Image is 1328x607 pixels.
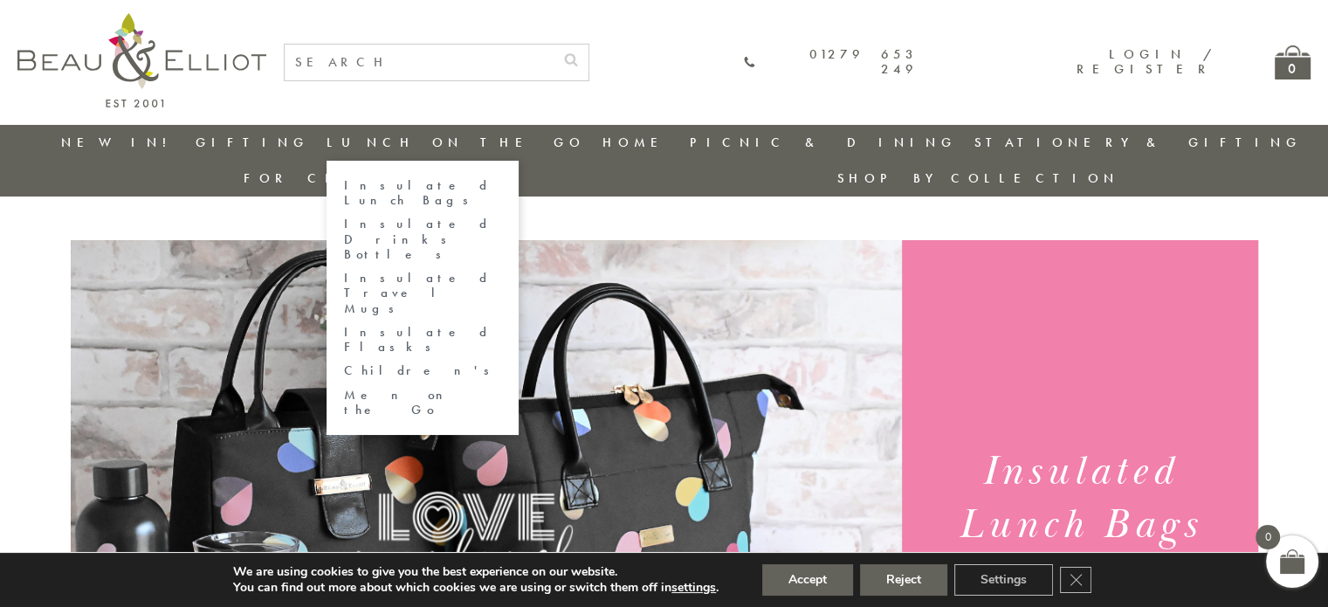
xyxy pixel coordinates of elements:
[923,445,1236,552] h1: Insulated Lunch Bags
[974,134,1302,151] a: Stationery & Gifting
[344,388,501,418] a: Men on the Go
[344,325,501,355] a: Insulated Flasks
[244,169,456,187] a: For Children
[327,134,585,151] a: Lunch On The Go
[1275,45,1311,79] a: 0
[196,134,309,151] a: Gifting
[762,564,853,596] button: Accept
[954,564,1053,596] button: Settings
[344,217,501,262] a: Insulated Drinks Bottles
[837,169,1119,187] a: Shop by collection
[233,580,719,596] p: You can find out more about which cookies we are using or switch them off in .
[1060,567,1091,593] button: Close GDPR Cookie Banner
[860,564,947,596] button: Reject
[344,363,501,378] a: Children's
[690,134,957,151] a: Picnic & Dining
[233,564,719,580] p: We are using cookies to give you the best experience on our website.
[285,45,554,80] input: SEARCH
[61,134,178,151] a: New in!
[1077,45,1214,78] a: Login / Register
[671,580,716,596] button: settings
[743,47,918,78] a: 01279 653 249
[602,134,672,151] a: Home
[17,13,266,107] img: logo
[344,178,501,209] a: Insulated Lunch Bags
[1256,525,1280,549] span: 0
[344,271,501,316] a: Insulated Travel Mugs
